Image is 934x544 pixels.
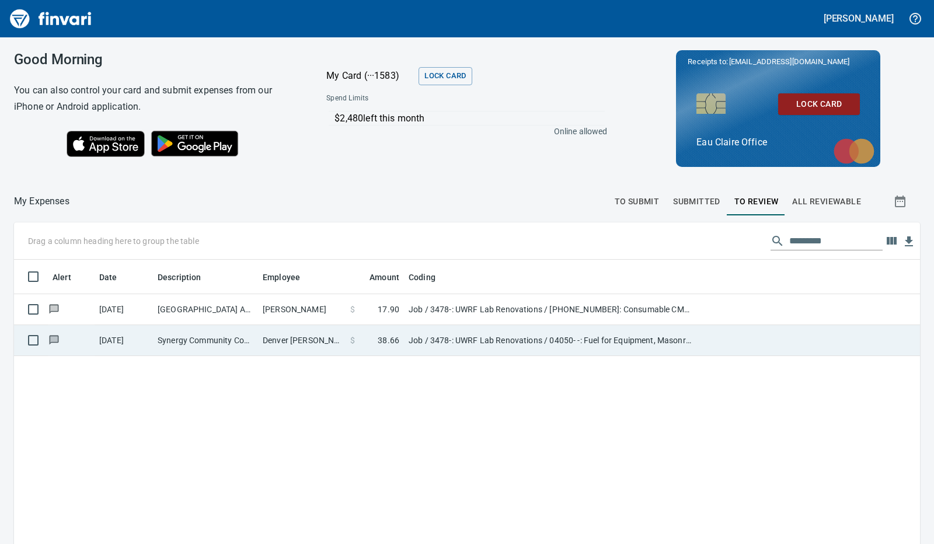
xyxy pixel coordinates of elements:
[350,334,355,346] span: $
[263,270,315,284] span: Employee
[696,135,860,149] p: Eau Claire Office
[48,336,60,344] span: Has messages
[734,194,779,209] span: To Review
[409,270,451,284] span: Coding
[378,334,399,346] span: 38.66
[99,270,117,284] span: Date
[900,233,918,250] button: Download table
[792,194,861,209] span: All Reviewable
[409,270,435,284] span: Coding
[53,270,86,284] span: Alert
[821,9,897,27] button: [PERSON_NAME]
[317,125,607,137] p: Online allowed
[688,56,869,68] p: Receipts to:
[354,270,399,284] span: Amount
[14,51,297,68] h3: Good Morning
[378,304,399,315] span: 17.90
[158,270,201,284] span: Description
[883,232,900,250] button: Choose columns to display
[673,194,720,209] span: Submitted
[145,124,245,163] img: Get it on Google Play
[787,97,851,111] span: Lock Card
[350,304,355,315] span: $
[67,131,145,157] img: Download on the App Store
[158,270,217,284] span: Description
[258,294,346,325] td: [PERSON_NAME]
[53,270,71,284] span: Alert
[14,194,69,208] p: My Expenses
[326,93,487,104] span: Spend Limits
[370,270,399,284] span: Amount
[153,294,258,325] td: [GEOGRAPHIC_DATA] Ace [GEOGRAPHIC_DATA] [GEOGRAPHIC_DATA]
[153,325,258,356] td: Synergy Community Coop Almena [GEOGRAPHIC_DATA]
[326,69,414,83] p: My Card (···1583)
[99,270,133,284] span: Date
[404,325,696,356] td: Job / 3478-: UWRF Lab Renovations / 04050- -: Fuel for Equipment, Masonry / 8: Indirects
[778,93,860,115] button: Lock Card
[883,187,920,215] button: Show transactions within a particular date range
[419,67,472,85] button: Lock Card
[95,325,153,356] td: [DATE]
[404,294,696,325] td: Job / 3478-: UWRF Lab Renovations / [PHONE_NUMBER]: Consumable CM/GC / 8: Indirects
[258,325,346,356] td: Denver [PERSON_NAME]
[615,194,660,209] span: To Submit
[14,82,297,115] h6: You can also control your card and submit expenses from our iPhone or Android application.
[28,235,199,247] p: Drag a column heading here to group the table
[824,12,894,25] h5: [PERSON_NAME]
[14,194,69,208] nav: breadcrumb
[424,69,466,83] span: Lock Card
[728,56,851,67] span: [EMAIL_ADDRESS][DOMAIN_NAME]
[48,305,60,313] span: Has messages
[263,270,300,284] span: Employee
[334,111,604,125] p: $2,480 left this month
[7,5,95,33] img: Finvari
[95,294,153,325] td: [DATE]
[828,132,880,170] img: mastercard.svg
